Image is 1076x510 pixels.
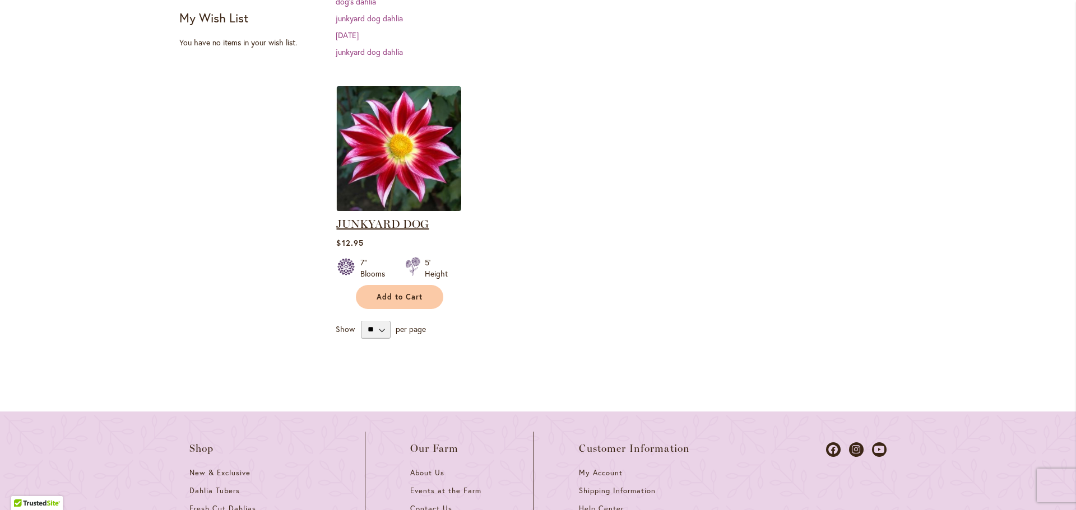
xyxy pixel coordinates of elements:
[179,37,329,48] div: You have no items in your wish list.
[336,13,403,24] a: junkyard dog dahlia
[336,203,461,213] a: JUNKYARD DOG
[336,46,403,57] a: junkyard dog dahlia
[410,486,481,495] span: Events at the Farm
[396,323,426,334] span: per page
[189,486,240,495] span: Dahlia Tubers
[336,323,355,334] span: Show
[579,468,623,478] span: My Account
[849,442,864,457] a: Dahlias on Instagram
[826,442,841,457] a: Dahlias on Facebook
[410,443,458,454] span: Our Farm
[8,470,40,502] iframe: Launch Accessibility Center
[336,217,429,231] a: JUNKYARD DOG
[336,237,363,248] span: $12.95
[579,443,690,454] span: Customer Information
[377,292,423,302] span: Add to Cart
[579,486,655,495] span: Shipping Information
[360,257,392,279] div: 7" Blooms
[425,257,448,279] div: 5' Height
[410,468,444,478] span: About Us
[872,442,887,457] a: Dahlias on Youtube
[336,30,359,40] a: [DATE]
[179,10,248,26] strong: My Wish List
[336,86,461,211] img: JUNKYARD DOG
[189,468,251,478] span: New & Exclusive
[356,285,443,309] button: Add to Cart
[189,443,214,454] span: Shop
